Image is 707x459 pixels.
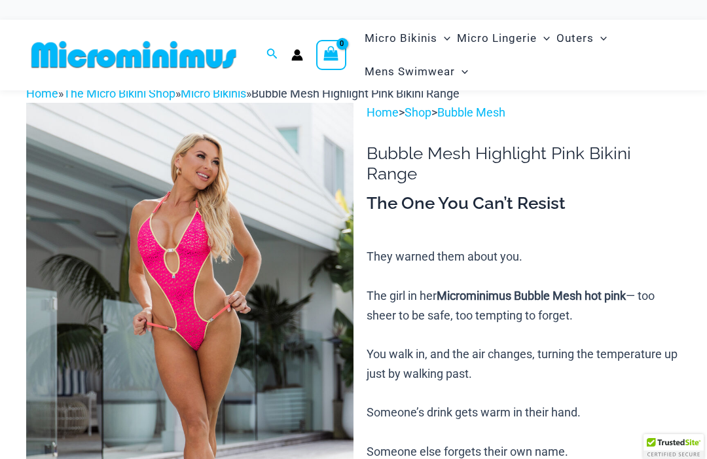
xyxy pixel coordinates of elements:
[367,103,681,122] p: > >
[437,289,626,303] b: Microminimus Bubble Mesh hot pink
[251,86,460,100] span: Bubble Mesh Highlight Pink Bikini Range
[361,55,471,88] a: Mens SwimwearMenu ToggleMenu Toggle
[405,105,431,119] a: Shop
[63,86,175,100] a: The Micro Bikini Shop
[26,40,242,69] img: MM SHOP LOGO FLAT
[553,22,610,55] a: OutersMenu ToggleMenu Toggle
[181,86,246,100] a: Micro Bikinis
[437,22,450,55] span: Menu Toggle
[455,55,468,88] span: Menu Toggle
[291,49,303,61] a: Account icon link
[365,55,455,88] span: Mens Swimwear
[26,86,460,100] span: » » »
[594,22,607,55] span: Menu Toggle
[365,22,437,55] span: Micro Bikinis
[537,22,550,55] span: Menu Toggle
[367,105,399,119] a: Home
[556,22,594,55] span: Outers
[644,434,704,459] div: TrustedSite Certified
[367,143,681,184] h1: Bubble Mesh Highlight Pink Bikini Range
[367,193,681,215] h3: The One You Can’t Resist
[359,20,681,90] nav: Site Navigation
[454,22,553,55] a: Micro LingerieMenu ToggleMenu Toggle
[316,40,346,70] a: View Shopping Cart, empty
[361,22,454,55] a: Micro BikinisMenu ToggleMenu Toggle
[266,46,278,63] a: Search icon link
[26,86,58,100] a: Home
[437,105,505,119] a: Bubble Mesh
[457,22,537,55] span: Micro Lingerie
